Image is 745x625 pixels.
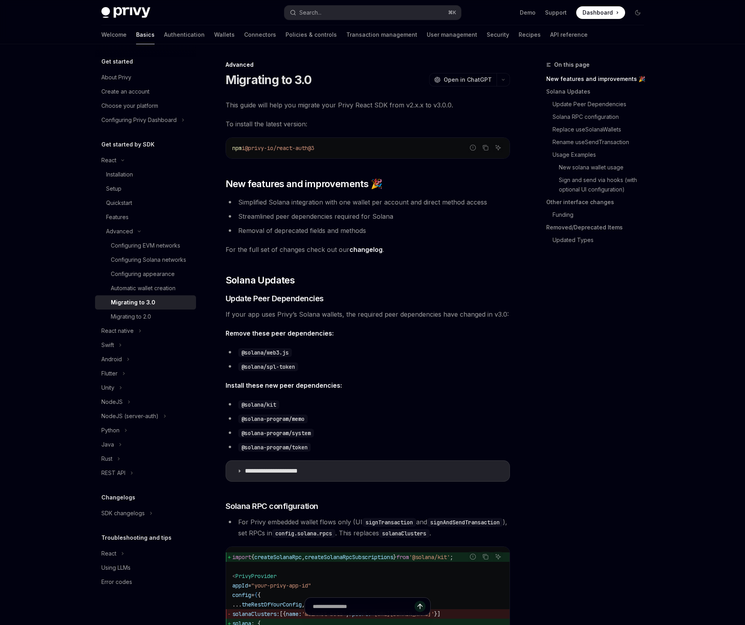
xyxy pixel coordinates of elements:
[238,443,311,452] code: @solana-program/token
[95,324,196,338] button: Toggle React native section
[238,415,308,423] code: @solana-program/memo
[101,397,123,407] div: NodeJS
[95,210,196,224] a: Features
[379,529,429,538] code: solanaClusters
[305,554,393,561] span: createSolanaRpcSubscriptions
[232,582,248,589] span: appId
[546,73,650,85] a: New features and improvements 🎉
[546,196,650,208] a: Other interface changes
[106,227,133,236] div: Advanced
[238,429,314,437] code: @solana-program/system
[545,9,567,17] a: Support
[576,6,625,19] a: Dashboard
[95,70,196,84] a: About Privy
[631,6,644,19] button: Toggle dark mode
[251,582,311,589] span: "your-privy-app-id"
[164,25,205,44] a: Authentication
[232,591,251,599] span: config
[251,591,254,599] span: =
[95,113,196,127] button: Toggle Configuring Privy Dashboard section
[251,554,254,561] span: {
[286,25,337,44] a: Policies & controls
[106,184,121,193] div: Setup
[101,383,114,392] div: Unity
[106,212,129,222] div: Features
[226,293,324,304] span: Update Peer Dependencies
[450,554,453,561] span: ;
[480,143,491,153] button: Copy the contents from the code block
[95,506,196,520] button: Toggle SDK changelogs section
[101,115,177,125] div: Configuring Privy Dashboard
[244,25,276,44] a: Connectors
[214,25,235,44] a: Wallets
[101,426,119,435] div: Python
[111,241,180,250] div: Configuring EVM networks
[232,554,251,561] span: import
[95,546,196,561] button: Toggle React section
[546,221,650,234] a: Removed/Deprecated Items
[95,395,196,409] button: Toggle NodeJS section
[101,563,131,572] div: Using LLMs
[111,312,151,321] div: Migrating to 2.0
[546,174,650,196] a: Sign and send via hooks (with optional UI configuration)
[583,9,613,17] span: Dashboard
[95,338,196,352] button: Toggle Swift section
[550,25,588,44] a: API reference
[95,466,196,480] button: Toggle REST API section
[272,529,335,538] code: config.solana.rpcs
[468,552,478,562] button: Report incorrect code
[468,143,478,153] button: Report incorrect code
[232,145,242,152] span: npm
[226,61,510,69] div: Advanced
[111,298,155,307] div: Migrating to 3.0
[95,437,196,452] button: Toggle Java section
[95,182,196,196] a: Setup
[546,148,650,161] a: Usage Examples
[546,136,650,148] a: Rename useSendTransaction
[480,552,491,562] button: Copy the contents from the code block
[226,274,295,287] span: Solana Updates
[101,57,133,66] h5: Get started
[101,156,116,165] div: React
[136,25,155,44] a: Basics
[427,25,477,44] a: User management
[299,8,321,17] div: Search...
[362,518,416,527] code: signTransaction
[95,366,196,381] button: Toggle Flutter section
[226,381,342,389] strong: Install these new peer dependencies:
[226,329,334,337] strong: Remove these peer dependencies:
[226,73,312,87] h1: Migrating to 3.0
[232,572,235,580] span: <
[101,340,114,350] div: Swift
[546,111,650,123] a: Solana RPC configuration
[101,440,114,449] div: Java
[429,73,497,86] button: Open in ChatGPT
[101,533,172,542] h5: Troubleshooting and tips
[226,178,382,190] span: New features and improvements 🎉
[349,246,383,254] a: changelog
[226,211,510,222] li: Streamlined peer dependencies required for Solana
[493,552,503,562] button: Ask AI
[226,99,510,111] span: This guide will help you migrate your Privy React SDK from v2.x.x to v3.0.0.
[546,123,650,136] a: Replace useSolanaWallets
[95,99,196,113] a: Choose your platform
[95,452,196,466] button: Toggle Rust section
[415,601,426,612] button: Send message
[101,355,122,364] div: Android
[248,582,251,589] span: =
[245,145,314,152] span: @privy-io/react-auth@3
[226,501,318,512] span: Solana RPC configuration
[444,76,492,84] span: Open in ChatGPT
[101,87,149,96] div: Create an account
[95,423,196,437] button: Toggle Python section
[546,161,650,174] a: New solana wallet usage
[546,85,650,98] a: Solana Updates
[111,255,186,265] div: Configuring Solana networks
[95,196,196,210] a: Quickstart
[226,197,510,208] li: Simplified Solana integration with one wallet per account and direct method access
[95,310,196,324] a: Migrating to 2.0
[226,118,510,130] span: To install the latest version:
[396,554,409,561] span: from
[284,6,461,20] button: Open search
[554,60,590,69] span: On this page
